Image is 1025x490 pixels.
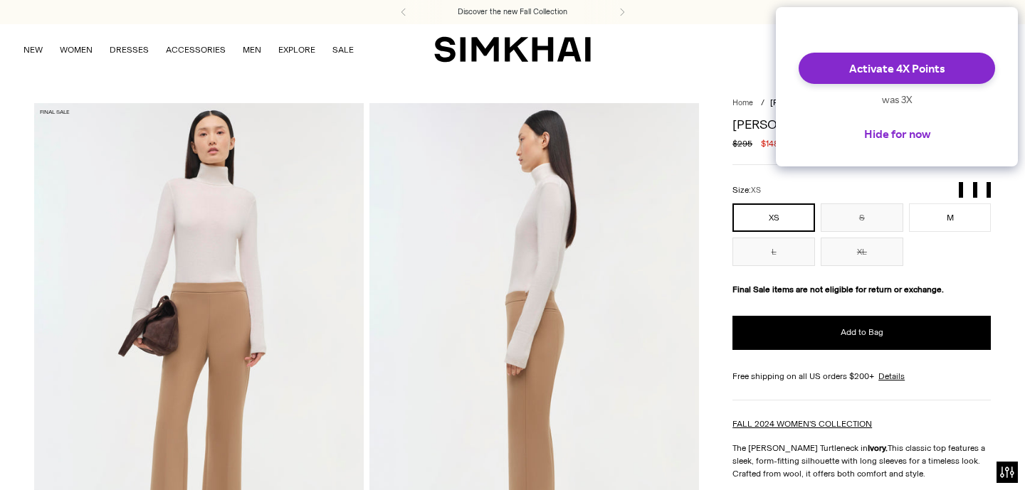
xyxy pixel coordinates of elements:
[732,118,991,131] h1: [PERSON_NAME] Turtleneck
[761,97,764,110] div: /
[909,203,992,232] button: M
[732,203,815,232] button: XS
[732,370,991,383] div: Free shipping on all US orders $200+
[841,326,883,339] span: Add to Bag
[278,34,315,65] a: EXPLORE
[732,137,752,150] s: $295
[732,97,991,110] nav: breadcrumbs
[458,6,567,18] a: Discover the new Fall Collection
[751,186,761,195] span: XS
[166,34,226,65] a: ACCESSORIES
[732,183,761,197] label: Size:
[732,238,815,266] button: L
[821,203,903,232] button: S
[732,316,991,350] button: Add to Bag
[732,284,944,294] strong: Final Sale items are not eligible for return or exchange.
[821,238,903,266] button: XL
[332,34,354,65] a: SALE
[60,34,93,65] a: WOMEN
[732,442,991,480] p: The [PERSON_NAME] Turtleneck in This classic top features a sleek, form-fitting silhouette with l...
[434,36,591,63] a: SIMKHAI
[732,98,753,107] a: Home
[243,34,261,65] a: MEN
[770,98,873,107] span: [PERSON_NAME] Turtleneck
[868,443,888,453] strong: Ivory.
[110,34,149,65] a: DRESSES
[23,34,43,65] a: NEW
[878,370,905,383] a: Details
[732,419,872,429] a: FALL 2024 WOMEN'S COLLECTION
[761,137,779,150] span: $148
